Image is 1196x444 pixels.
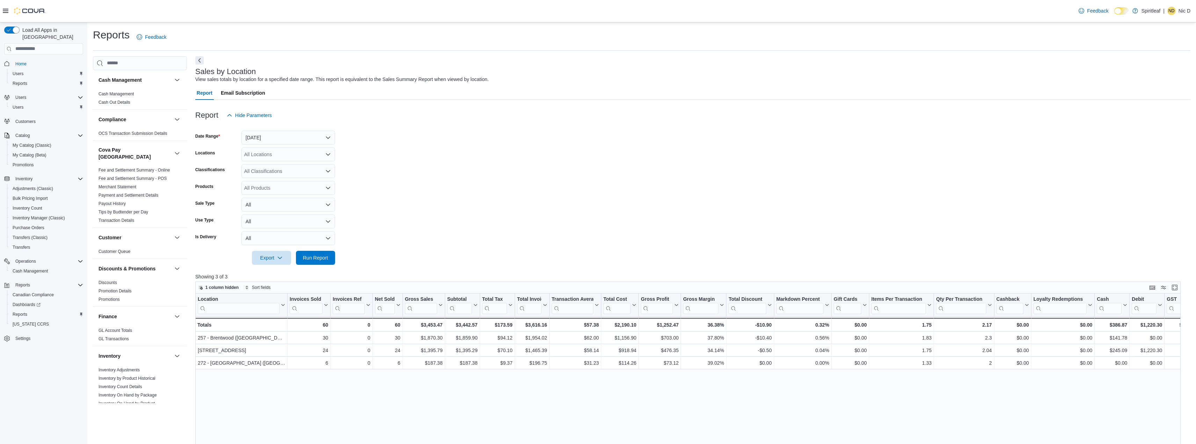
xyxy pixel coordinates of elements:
[252,251,291,265] button: Export
[173,149,181,158] button: Cova Pay [GEOGRAPHIC_DATA]
[198,296,280,303] div: Location
[1033,321,1092,329] div: $0.00
[405,296,437,314] div: Gross Sales
[517,321,547,329] div: $3,616.16
[197,86,212,100] span: Report
[936,296,986,303] div: Qty Per Transaction
[99,193,158,198] a: Payment and Settlement Details
[1167,296,1191,303] div: GST
[296,251,335,265] button: Run Report
[93,247,187,259] div: Customer
[15,336,30,341] span: Settings
[173,233,181,242] button: Customer
[7,310,86,319] button: Reports
[1,93,86,102] button: Users
[7,102,86,112] button: Users
[290,296,322,314] div: Invoices Sold
[224,108,275,122] button: Hide Parameters
[1,333,86,343] button: Settings
[195,67,256,76] h3: Sales by Location
[834,296,867,314] button: Gift Cards
[641,321,679,329] div: $1,252.47
[15,119,36,124] span: Customers
[10,141,83,150] span: My Catalog (Classic)
[1097,296,1122,303] div: Cash
[13,312,27,317] span: Reports
[1132,296,1162,314] button: Debit
[99,167,170,173] span: Fee and Settlement Summary - Online
[1,280,86,290] button: Reports
[13,104,23,110] span: Users
[683,296,724,314] button: Gross Margin
[99,201,126,206] a: Payout History
[7,140,86,150] button: My Catalog (Classic)
[13,281,83,289] span: Reports
[13,292,54,298] span: Canadian Compliance
[10,300,43,309] a: Dashboards
[10,70,83,78] span: Users
[99,77,142,83] h3: Cash Management
[195,184,213,189] label: Products
[603,296,631,303] div: Total Cost
[10,233,50,242] a: Transfers (Classic)
[333,296,364,314] div: Invoices Ref
[517,296,541,303] div: Total Invoiced
[552,296,593,314] div: Transaction Average
[936,296,992,314] button: Qty Per Transaction
[13,334,83,343] span: Settings
[93,129,187,140] div: Compliance
[13,215,65,221] span: Inventory Manager (Classic)
[93,28,130,42] h1: Reports
[99,367,140,372] a: Inventory Adjustments
[15,282,30,288] span: Reports
[99,265,172,272] button: Discounts & Promotions
[195,167,225,173] label: Classifications
[325,185,331,191] button: Open list of options
[1114,7,1129,15] input: Dark Mode
[99,401,155,406] a: Inventory On Hand by Product
[290,296,322,303] div: Invoices Sold
[405,296,437,303] div: Gross Sales
[10,291,83,299] span: Canadian Compliance
[93,166,187,227] div: Cova Pay [GEOGRAPHIC_DATA]
[13,60,29,68] a: Home
[13,71,23,77] span: Users
[99,384,142,389] a: Inventory Count Details
[99,184,136,190] span: Merchant Statement
[683,321,724,329] div: 36.38%
[99,289,132,293] a: Promotion Details
[1033,296,1092,314] button: Loyalty Redemptions
[196,283,241,292] button: 1 column hidden
[99,100,130,105] a: Cash Out Details
[10,320,83,328] span: Washington CCRS
[99,116,126,123] h3: Compliance
[13,152,46,158] span: My Catalog (Beta)
[99,176,167,181] span: Fee and Settlement Summary - POS
[7,242,86,252] button: Transfers
[99,265,155,272] h3: Discounts & Promotions
[871,296,932,314] button: Items Per Transaction
[241,231,335,245] button: All
[99,77,172,83] button: Cash Management
[375,296,395,303] div: Net Sold
[13,235,48,240] span: Transfers (Classic)
[173,264,181,273] button: Discounts & Promotions
[10,214,68,222] a: Inventory Manager (Classic)
[290,321,328,329] div: 60
[517,296,547,314] button: Total Invoiced
[13,162,34,168] span: Promotions
[482,296,507,314] div: Total Tax
[173,76,181,84] button: Cash Management
[15,133,30,138] span: Catalog
[134,30,169,44] a: Feedback
[10,320,52,328] a: [US_STATE] CCRS
[99,146,172,160] h3: Cova Pay [GEOGRAPHIC_DATA]
[10,224,83,232] span: Purchase Orders
[13,186,53,191] span: Adjustments (Classic)
[10,79,30,88] a: Reports
[195,133,220,139] label: Date Range
[303,254,328,261] span: Run Report
[241,131,335,145] button: [DATE]
[10,151,83,159] span: My Catalog (Beta)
